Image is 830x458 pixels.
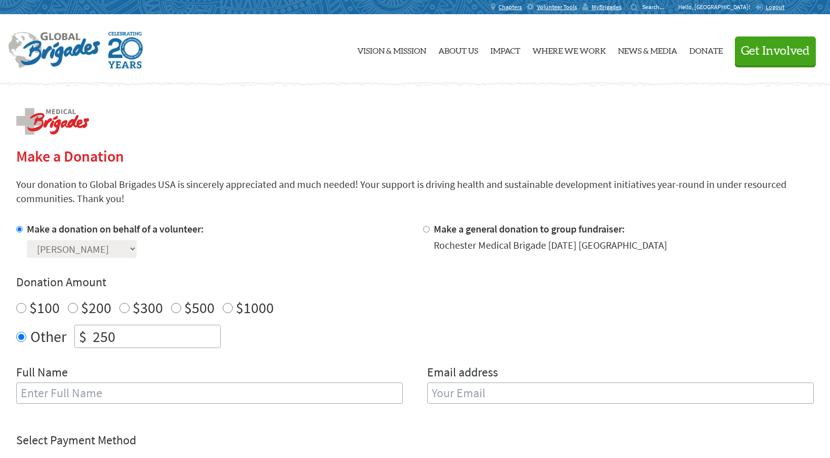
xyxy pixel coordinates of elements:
span: MyBrigades [592,3,621,11]
label: Other [30,325,66,348]
img: logo-medical.png [16,108,89,135]
a: Donate [689,23,723,75]
a: Where We Work [532,23,606,75]
p: Your donation to Global Brigades USA is sincerely appreciated and much needed! Your support is dr... [16,177,814,206]
p: Hello, [GEOGRAPHIC_DATA]! [678,3,755,11]
h2: Make a Donation [16,147,814,165]
span: Volunteer Tools [537,3,577,11]
label: $1000 [236,298,274,317]
div: $ [75,325,91,348]
input: Search... [642,3,671,11]
label: $100 [29,298,60,317]
input: Your Email [427,383,814,404]
label: $300 [133,298,163,317]
div: Rochester Medical Brigade [DATE] [GEOGRAPHIC_DATA] [434,238,667,252]
label: $500 [184,298,215,317]
span: Logout [766,3,784,11]
img: Global Brigades Celebrating 20 Years [108,32,143,68]
h4: Donation Amount [16,274,814,290]
span: Get Involved [741,45,810,57]
a: Logout [755,3,784,11]
button: Get Involved [735,36,816,65]
label: Full Name [16,364,68,383]
a: Vision & Mission [357,23,426,75]
label: Make a general donation to group fundraiser: [434,222,625,235]
a: News & Media [618,23,677,75]
label: Make a donation on behalf of a volunteer: [27,222,204,235]
label: Email address [427,364,498,383]
a: Impact [490,23,520,75]
label: $200 [81,298,111,317]
a: About Us [438,23,478,75]
span: Chapters [499,3,522,11]
input: Enter Amount [91,325,220,348]
h4: Select Payment Method [16,432,814,448]
input: Enter Full Name [16,383,403,404]
img: Global Brigades Logo [8,32,100,68]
